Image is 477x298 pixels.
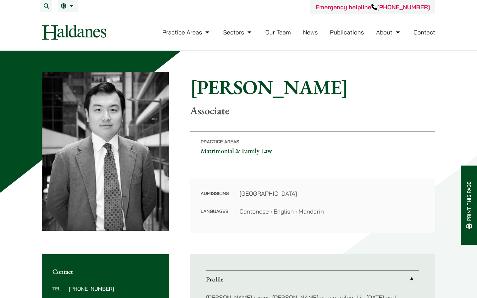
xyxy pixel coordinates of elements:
[201,139,239,145] span: Practice Areas
[376,28,401,36] a: About
[201,207,229,216] dt: Languages
[201,189,229,207] dt: Admissions
[42,25,106,40] img: Logo of Haldanes
[69,286,158,291] dd: [PHONE_NUMBER]
[201,146,272,155] a: Matrimonial & Family Law
[413,28,435,36] a: Contact
[239,207,425,216] dd: Cantonese • English • Mandarin
[206,271,419,288] a: Profile
[61,3,75,9] a: EN
[330,28,364,36] a: Publications
[162,28,211,36] a: Practice Areas
[52,268,158,275] h2: Contact
[316,3,430,11] a: Emergency helpline[PHONE_NUMBER]
[265,28,291,36] a: Our Team
[303,28,318,36] a: News
[223,28,253,36] a: Sectors
[190,104,435,117] p: Associate
[239,189,425,198] dd: [GEOGRAPHIC_DATA]
[190,75,435,99] h1: [PERSON_NAME]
